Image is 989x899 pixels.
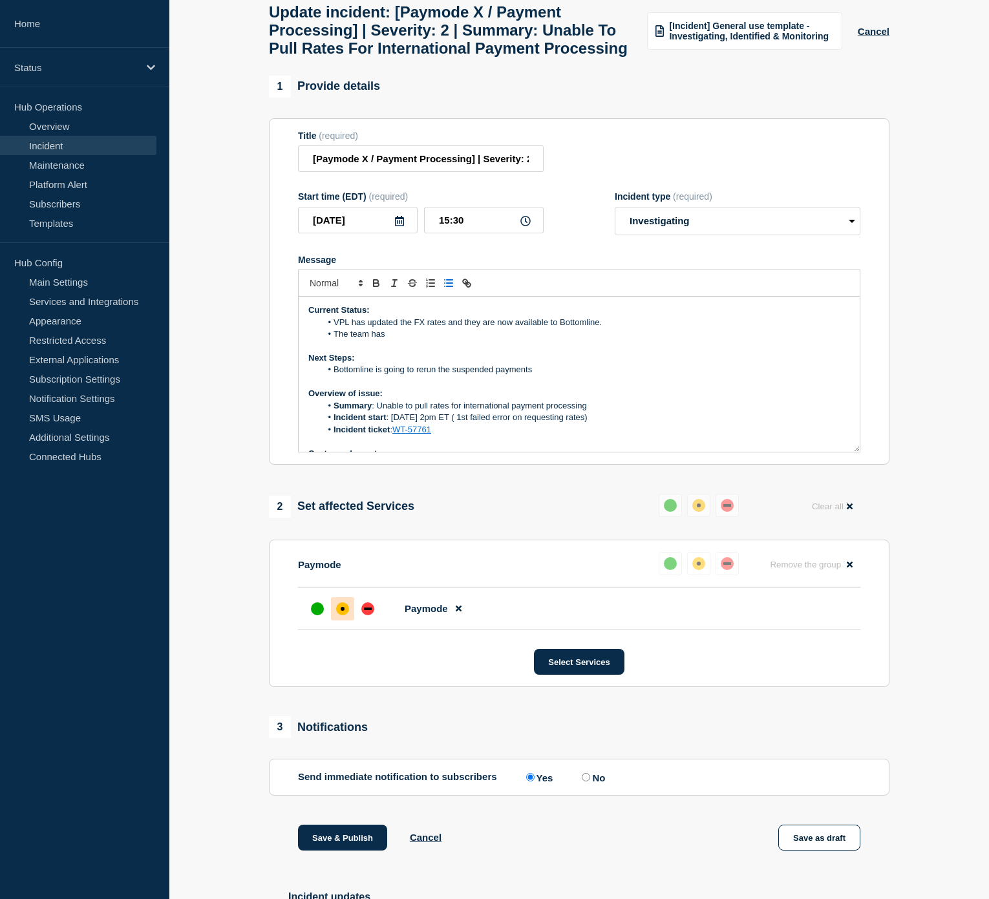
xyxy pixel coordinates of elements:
div: down [721,557,734,570]
button: Cancel [410,832,441,843]
p: Paymode [298,559,341,570]
input: No [582,773,590,781]
div: Title [298,131,544,141]
strong: Summary [334,401,372,410]
input: HH:MM [424,207,544,233]
label: Yes [523,771,553,783]
div: Message [298,255,860,265]
div: Message [299,297,860,452]
button: Toggle ordered list [421,275,440,291]
li: Bottomline is going to rerun the suspended payments [321,364,851,375]
strong: Customer Impact: [308,449,380,458]
button: Toggle strikethrough text [403,275,421,291]
label: No [579,771,605,783]
div: up [311,602,324,615]
span: Font size [304,275,367,291]
strong: Incident ticket [334,425,390,434]
li: : Unable to pull rates for international payment processing [321,400,851,412]
img: template icon [655,25,665,37]
div: Set affected Services [269,496,414,518]
li: VPL has updated the FX rates and they are now available to Bottomline. [321,317,851,328]
span: Paymode [405,603,448,614]
div: down [721,499,734,512]
a: WT-57761 [392,425,431,434]
div: Provide details [269,76,380,98]
div: up [664,557,677,570]
span: 1 [269,76,291,98]
span: 2 [269,496,291,518]
button: up [659,494,682,517]
button: Toggle link [458,275,476,291]
p: Status [14,62,138,73]
select: Incident type [615,207,860,235]
input: YYYY-MM-DD [298,207,418,233]
button: Toggle bold text [367,275,385,291]
button: Save & Publish [298,825,387,851]
input: Yes [526,773,535,781]
span: [Incident] General use template - Investigating, Identified & Monitoring [669,21,833,41]
button: Remove the group [762,552,860,577]
h1: Update incident: [Paymode X / Payment Processing] | Severity: 2 | Summary: Unable To Pull Rates F... [269,3,632,58]
li: The team has [321,328,851,340]
div: Start time (EDT) [298,191,544,202]
div: affected [692,557,705,570]
span: Remove the group [770,560,841,569]
div: down [361,602,374,615]
div: Notifications [269,716,368,738]
strong: Next Steps: [308,353,355,363]
div: affected [336,602,349,615]
button: Select Services [534,649,624,675]
button: affected [687,552,710,575]
span: 3 [269,716,291,738]
strong: Current Status: [308,305,370,315]
strong: Incident start [334,412,387,422]
div: Incident type [615,191,860,202]
li: : [321,424,851,436]
li: : [DATE] 2pm ET ( 1st failed error on requesting rates) [321,412,851,423]
span: (required) [319,131,358,141]
div: up [664,499,677,512]
span: (required) [673,191,712,202]
p: Send immediate notification to subscribers [298,771,497,783]
div: Send immediate notification to subscribers [298,771,860,783]
button: Cancel [858,26,889,37]
button: Toggle italic text [385,275,403,291]
button: down [716,552,739,575]
div: affected [692,499,705,512]
input: Title [298,145,544,172]
button: Clear all [804,494,860,519]
span: (required) [369,191,409,202]
button: Toggle bulleted list [440,275,458,291]
button: up [659,552,682,575]
button: down [716,494,739,517]
button: Save as draft [778,825,860,851]
button: affected [687,494,710,517]
strong: Overview of issue: [308,388,383,398]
